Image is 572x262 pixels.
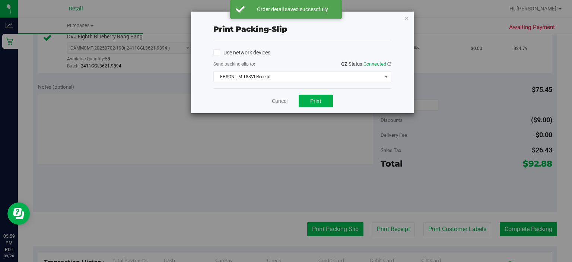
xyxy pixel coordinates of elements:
[381,72,391,82] span: select
[213,61,255,67] label: Send packing-slip to:
[310,98,321,104] span: Print
[213,49,270,57] label: Use network devices
[341,61,391,67] span: QZ Status:
[299,95,333,107] button: Print
[363,61,386,67] span: Connected
[249,6,336,13] div: Order detail saved successfully
[213,25,287,34] span: Print packing-slip
[7,202,30,225] iframe: Resource center
[214,72,382,82] span: EPSON TM-T88VI Receipt
[272,97,287,105] a: Cancel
